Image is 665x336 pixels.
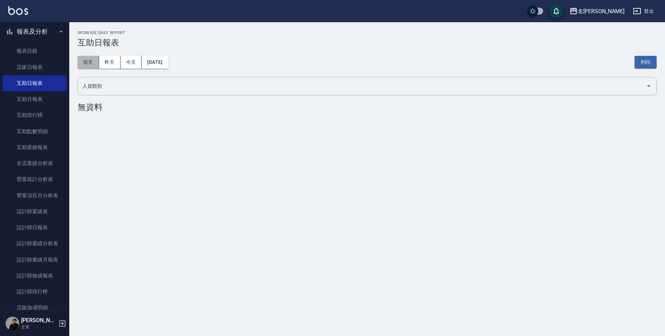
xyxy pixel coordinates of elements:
a: 店販抽成明細 [3,300,66,316]
button: 今天 [121,56,142,69]
a: 互助業績報表 [3,139,66,155]
button: [DATE] [142,56,168,69]
a: 互助點數明細 [3,123,66,139]
a: 設計師業績月報表 [3,252,66,268]
a: 營業項目月分析表 [3,188,66,204]
button: 名[PERSON_NAME] [567,4,627,18]
h5: [PERSON_NAME] [21,317,56,324]
button: 列印 [635,56,657,69]
a: 全店業績分析表 [3,155,66,171]
input: 人員名稱 [81,80,643,92]
button: Open [643,80,654,92]
h3: 互助日報表 [78,38,657,48]
button: 昨天 [99,56,121,69]
a: 設計師業績分析表 [3,235,66,251]
a: 互助日報表 [3,75,66,91]
h2: Decrease Daily Report [78,31,657,35]
a: 報表目錄 [3,43,66,59]
p: 主管 [21,324,56,330]
a: 設計師排行榜 [3,284,66,300]
a: 店家日報表 [3,59,66,75]
a: 設計師抽成報表 [3,268,66,284]
div: 名[PERSON_NAME] [578,7,624,16]
button: save [549,4,563,18]
a: 設計師日報表 [3,219,66,235]
div: 無資料 [78,102,657,112]
a: 營業統計分析表 [3,171,66,187]
a: 設計師業績表 [3,204,66,219]
button: 前天 [78,56,99,69]
a: 互助月報表 [3,91,66,107]
button: 登出 [630,5,657,18]
button: 報表及分析 [3,23,66,41]
img: Person [6,317,19,330]
a: 互助排行榜 [3,107,66,123]
img: Logo [8,6,28,15]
